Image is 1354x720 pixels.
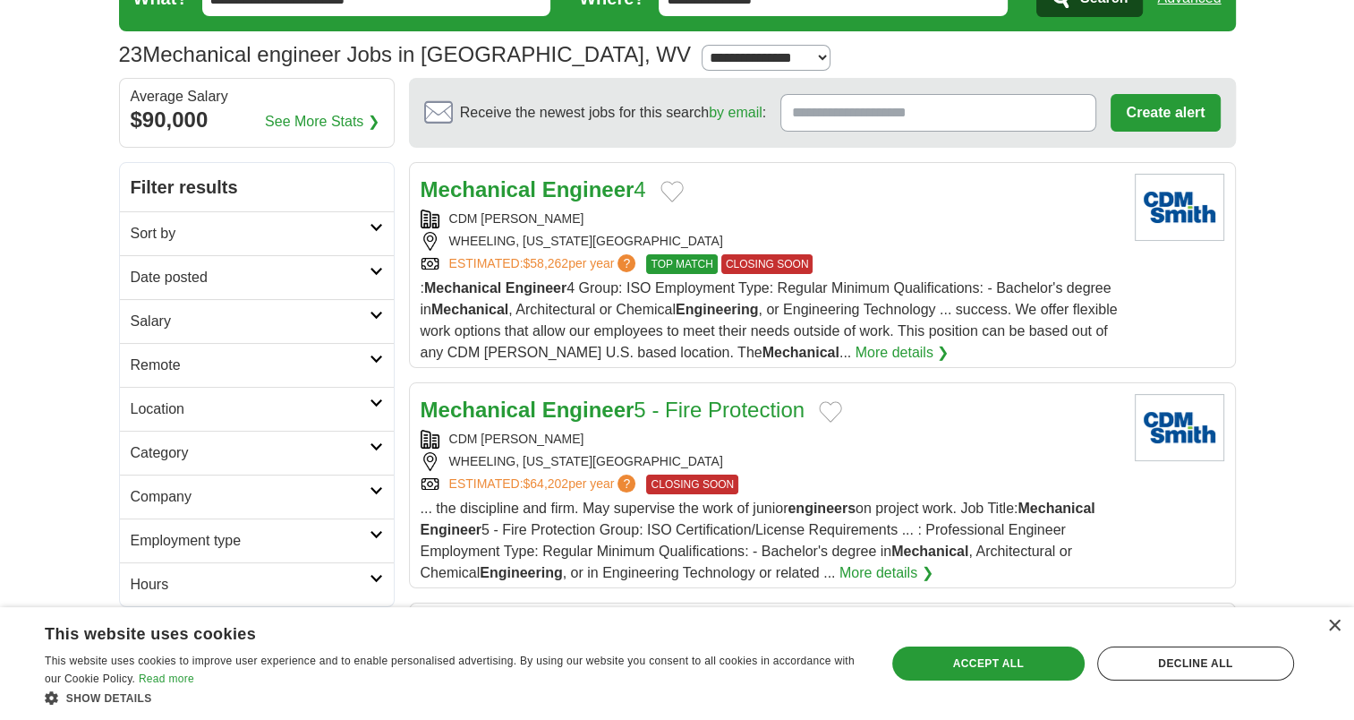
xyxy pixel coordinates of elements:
[131,486,370,508] h2: Company
[421,501,1095,580] span: ... the discipline and firm. May supervise the work of junior on project work. Job Title: 5 - Fir...
[449,475,640,494] a: ESTIMATED:$64,202per year?
[523,476,568,491] span: $64,202
[1135,394,1224,461] img: CDM Smith logo
[120,475,394,519] a: Company
[120,431,394,475] a: Category
[542,398,634,422] strong: Engineer
[421,522,481,537] strong: Engineer
[506,280,566,296] strong: Engineer
[480,565,562,580] strong: Engineering
[421,177,536,201] strong: Mechanical
[131,104,383,136] div: $90,000
[131,311,370,332] h2: Salary
[421,280,1118,360] span: : 4 Group: ISO Employment Type: Regular Minimum Qualifications: - Bachelor's degree in , Architec...
[1018,501,1094,516] strong: Mechanical
[120,519,394,562] a: Employment type
[421,398,805,422] a: Mechanical Engineer5 - Fire Protection
[131,442,370,464] h2: Category
[449,211,584,226] a: CDM [PERSON_NAME]
[856,342,950,364] a: More details ❯
[131,90,383,104] div: Average Salary
[542,177,634,201] strong: Engineer
[131,223,370,244] h2: Sort by
[421,177,646,201] a: Mechanical Engineer4
[139,673,194,685] a: Read more, opens a new window
[45,655,855,685] span: This website uses cookies to improve user experience and to enable personalised advertising. By u...
[131,355,370,376] h2: Remote
[1111,94,1220,132] button: Create alert
[449,432,584,446] a: CDM [PERSON_NAME]
[1135,174,1224,241] img: CDM Smith logo
[676,302,758,317] strong: Engineering
[709,105,762,120] a: by email
[839,562,933,584] a: More details ❯
[119,39,143,71] span: 23
[1327,620,1341,633] div: Close
[646,254,717,274] span: TOP MATCH
[762,345,839,360] strong: Mechanical
[120,211,394,255] a: Sort by
[617,475,635,493] span: ?
[265,111,379,133] a: See More Stats ❯
[891,544,968,559] strong: Mechanical
[721,254,813,274] span: CLOSING SOON
[120,387,394,431] a: Location
[120,255,394,299] a: Date posted
[660,181,684,202] button: Add to favorite jobs
[120,299,394,343] a: Salary
[131,267,370,288] h2: Date posted
[120,163,394,211] h2: Filter results
[819,401,842,423] button: Add to favorite jobs
[120,562,394,606] a: Hours
[421,452,1120,471] div: WHEELING, [US_STATE][GEOGRAPHIC_DATA]
[131,399,370,420] h2: Location
[421,398,536,422] strong: Mechanical
[45,618,816,645] div: This website uses cookies
[646,475,738,494] span: CLOSING SOON
[892,647,1085,681] div: Accept all
[66,692,152,705] span: Show details
[421,232,1120,251] div: WHEELING, [US_STATE][GEOGRAPHIC_DATA]
[431,302,508,317] strong: Mechanical
[460,102,766,124] span: Receive the newest jobs for this search :
[424,280,501,296] strong: Mechanical
[617,254,635,272] span: ?
[131,530,370,552] h2: Employment type
[788,501,856,516] strong: engineers
[523,256,568,270] span: $58,262
[131,574,370,596] h2: Hours
[120,343,394,387] a: Remote
[1097,647,1294,681] div: Decline all
[449,254,640,274] a: ESTIMATED:$58,262per year?
[45,689,861,707] div: Show details
[119,42,691,66] h1: Mechanical engineer Jobs in [GEOGRAPHIC_DATA], WV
